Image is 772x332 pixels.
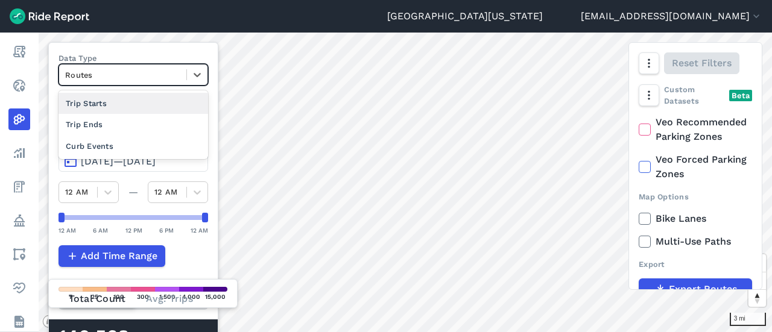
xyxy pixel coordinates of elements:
[191,225,208,236] div: 12 AM
[748,289,766,307] button: Reset bearing to north
[59,150,208,172] button: [DATE]—[DATE]
[672,56,732,70] span: Reset Filters
[59,114,208,135] div: Trip Ends
[639,234,752,249] label: Multi-Use Paths
[81,249,157,263] span: Add Time Range
[59,245,165,267] button: Add Time Range
[81,155,156,167] span: [DATE]—[DATE]
[93,225,108,236] div: 6 AM
[639,115,752,144] label: Veo Recommended Parking Zones
[729,90,752,101] div: Beta
[59,225,76,236] div: 12 AM
[125,225,142,236] div: 12 PM
[639,191,752,202] div: Map Options
[42,315,95,328] a: Mapbox logo
[730,313,766,326] div: 3 mi
[8,243,30,265] a: Areas
[8,142,30,164] a: Analyze
[8,75,30,96] a: Realtime
[387,9,543,23] a: [GEOGRAPHIC_DATA][US_STATE]
[8,277,30,299] a: Health
[664,52,739,74] button: Reset Filters
[59,136,208,157] div: Curb Events
[39,33,772,332] canvas: Map
[639,258,752,270] div: Export
[639,278,752,300] button: Export Routes
[10,8,89,24] img: Ride Report
[59,93,208,114] div: Trip Starts
[581,9,762,23] button: [EMAIL_ADDRESS][DOMAIN_NAME]
[639,211,752,226] label: Bike Lanes
[639,152,752,181] label: Veo Forced Parking Zones
[8,210,30,231] a: Policy
[59,52,208,64] label: Data Type
[639,84,752,107] div: Custom Datasets
[669,282,737,296] span: Export Routes
[159,225,174,236] div: 6 PM
[8,108,30,130] a: Heatmaps
[59,277,208,288] div: Count Type
[8,176,30,198] a: Fees
[119,185,148,199] div: —
[8,41,30,63] a: Report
